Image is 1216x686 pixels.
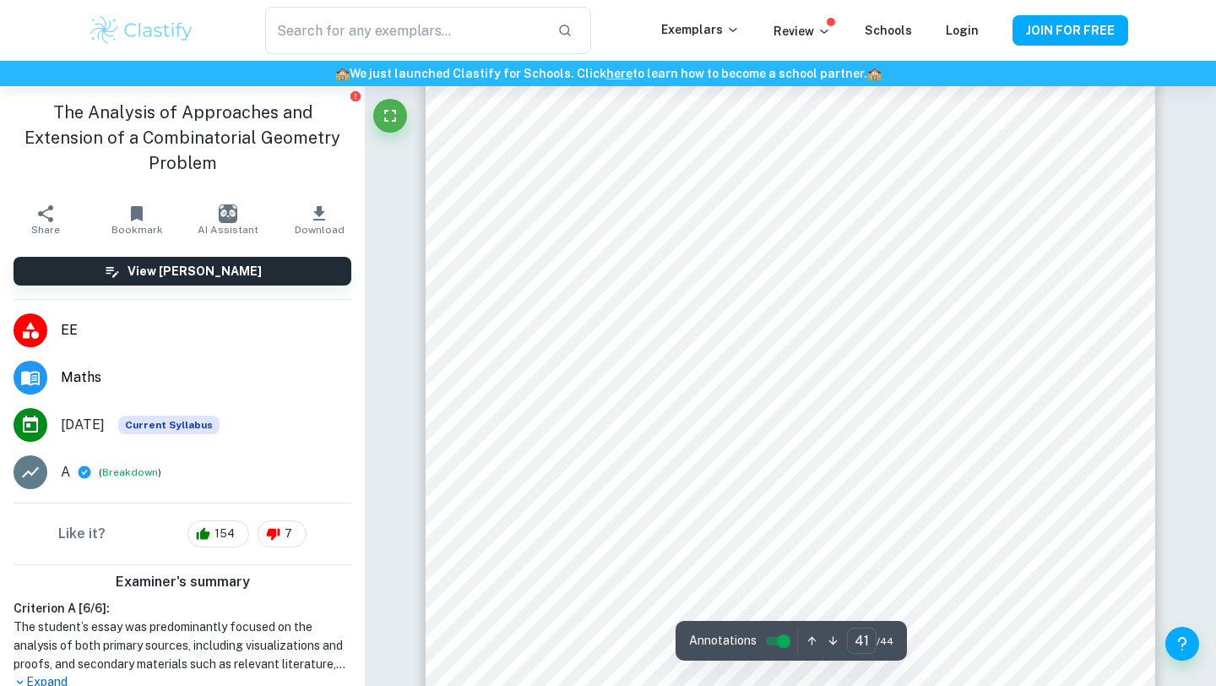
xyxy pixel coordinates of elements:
[99,465,161,481] span: ( )
[1012,15,1128,46] button: JOIN FOR FREE
[128,262,262,280] h6: View [PERSON_NAME]
[91,196,182,243] button: Bookmark
[7,572,358,592] h6: Examiner's summary
[61,367,351,388] span: Maths
[265,7,544,54] input: Search for any exemplars...
[14,599,351,618] h6: Criterion A [ 6 / 6 ]:
[1165,627,1199,661] button: Help and Feedback
[14,618,351,673] h1: The student’s essay was predominantly focused on the analysis of both primary sources, including ...
[3,64,1213,83] h6: We just launched Clastify for Schools. Click to learn how to become a school partner.
[111,224,163,236] span: Bookmark
[606,67,632,80] a: here
[275,525,301,542] span: 7
[877,634,893,649] span: / 44
[295,224,345,236] span: Download
[373,99,407,133] button: Fullscreen
[661,20,740,39] p: Exemplars
[946,24,979,37] a: Login
[118,416,220,434] div: This exemplar is based on the current syllabus. Feel free to refer to it for inspiration/ideas wh...
[258,520,307,547] div: 7
[774,22,831,41] p: Review
[187,520,249,547] div: 154
[118,416,220,434] span: Current Syllabus
[31,224,60,236] span: Share
[205,525,244,542] span: 154
[182,196,274,243] button: AI Assistant
[219,204,237,223] img: AI Assistant
[867,67,882,80] span: 🏫
[198,224,258,236] span: AI Assistant
[58,524,106,544] h6: Like it?
[335,67,350,80] span: 🏫
[14,257,351,286] button: View [PERSON_NAME]
[61,462,70,482] p: A
[689,632,757,650] span: Annotations
[61,320,351,340] span: EE
[88,14,195,47] img: Clastify logo
[865,24,912,37] a: Schools
[14,100,351,176] h1: The Analysis of Approaches and Extension of a Combinatorial Geometry Problem
[102,465,158,480] button: Breakdown
[349,90,361,102] button: Report issue
[61,415,105,435] span: [DATE]
[274,196,365,243] button: Download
